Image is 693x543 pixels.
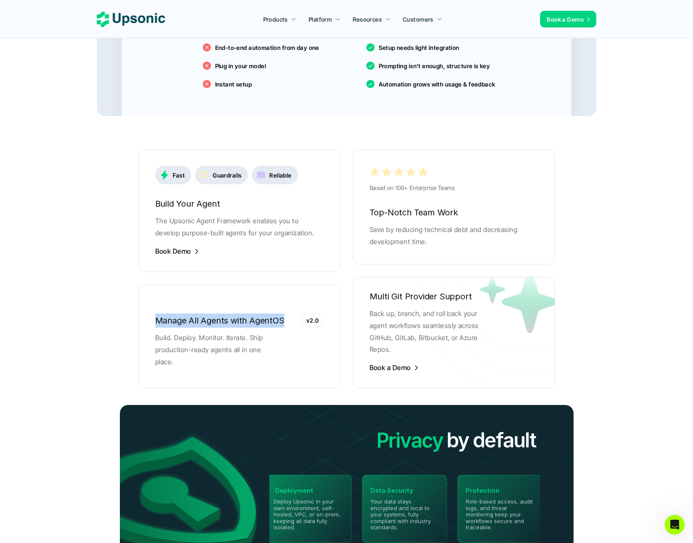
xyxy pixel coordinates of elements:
p: Products [263,15,288,24]
p: Guardrails [213,171,241,180]
p: Fast [173,171,185,180]
p: Book a Demo [370,367,411,369]
p: End-to-end automation from day one [215,43,319,52]
p: Based on 100+ Enterprise Teams [370,183,538,193]
iframe: Intercom live chat [665,515,685,535]
p: Book Demo [155,250,191,252]
p: Resources [353,15,382,24]
p: Platform [308,15,332,24]
h6: Top-Notch Team Work [370,205,538,220]
a: Book Demo [155,247,200,255]
a: Book a Demo [540,11,596,27]
a: Products [258,12,301,27]
h6: Manage All Agents with AgentOS [155,313,324,328]
h6: Multi Git Provider Support [370,289,538,304]
p: v2.0 [306,316,319,325]
p: The Upsonic Agent Framework enables you to develop purpose-built agents for your organization. [155,215,324,239]
p: Instant setup [215,80,252,89]
a: Book a Demo [370,364,420,372]
p: Prompting isn’t enough, structure is key [379,62,490,70]
p: Plug in your model [215,62,266,70]
p: Customers [403,15,434,24]
p: Build. Deploy. Monitor. Iterate. Ship production-ready agents all in one place. [155,332,280,368]
p: Back up, branch, and roll back your agent workflows seamlessly across GitHub, GitLab, Bitbucket, ... [370,308,494,355]
h6: Build Your Agent [155,197,324,211]
p: Reliable [269,171,291,180]
p: Save by reducing technical debt and decreasing development time. [370,224,538,248]
p: Book a Demo [547,15,584,24]
p: Automation grows with usage & feedback [379,80,495,89]
p: Setup needs light integration [379,43,460,52]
